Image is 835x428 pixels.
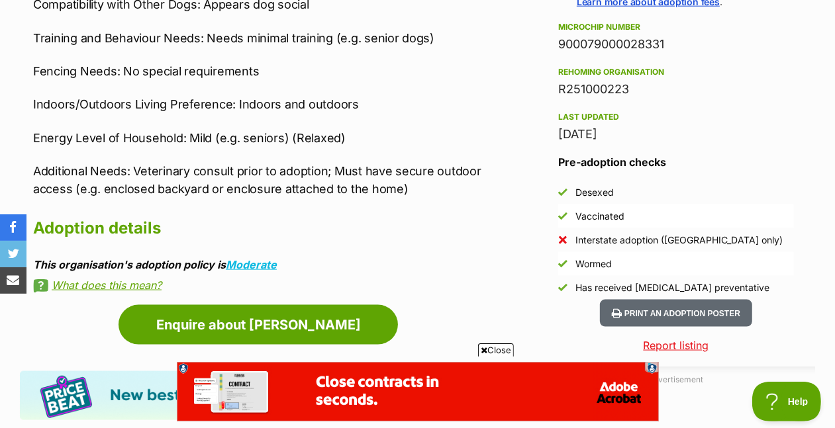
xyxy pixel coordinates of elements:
span: Close [478,343,514,357]
iframe: Advertisement [177,362,659,421]
img: Pet Circle promo banner [20,371,497,420]
img: Yes [558,259,567,269]
div: Wormed [575,257,612,271]
div: Vaccinated [575,210,624,223]
div: R251000223 [558,80,794,99]
p: Additional Needs: Veterinary consult prior to adoption; Must have secure outdoor access (e.g. enc... [33,162,497,198]
div: [DATE] [558,125,794,144]
p: Energy Level of Household: Mild (e.g. seniors) (Relaxed) [33,129,497,147]
div: Rehoming organisation [558,67,794,77]
div: 900079000028331 [558,35,794,54]
a: Report listing [537,337,815,353]
a: What does this mean? [33,279,497,291]
img: Yes [558,188,567,197]
iframe: Help Scout Beacon - Open [752,382,822,421]
img: Yes [558,283,567,292]
a: Enquire about [PERSON_NAME] [119,305,398,345]
img: Yes [558,212,567,221]
div: Has received [MEDICAL_DATA] preventative [575,281,769,294]
h2: Adoption details [33,214,497,243]
p: Indoors/Outdoors Living Preference: Indoors and outdoors [33,95,497,113]
h3: Pre-adoption checks [558,154,794,170]
div: Interstate adoption ([GEOGRAPHIC_DATA] only) [575,234,783,247]
p: Training and Behaviour Needs: Needs minimal training (e.g. senior dogs) [33,29,497,47]
img: No [558,235,567,245]
div: Last updated [558,112,794,122]
a: Moderate [226,258,277,271]
p: Fencing Needs: No special requirements [33,62,497,80]
div: Microchip number [558,22,794,32]
div: Desexed [575,186,614,199]
div: This organisation's adoption policy is [33,259,497,271]
button: Print an adoption poster [600,300,752,327]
